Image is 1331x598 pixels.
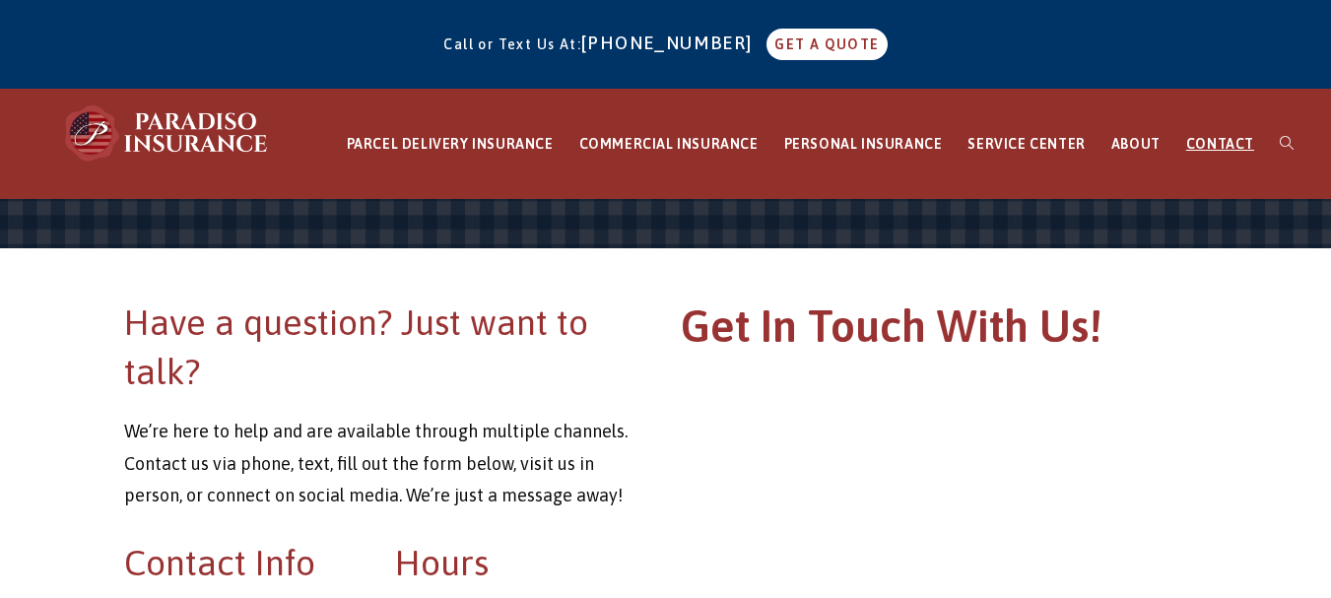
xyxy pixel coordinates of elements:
[681,298,1195,365] h1: Get In Touch With Us!
[784,136,943,152] span: PERSONAL INSURANCE
[967,136,1085,152] span: SERVICE CENTER
[771,90,956,199] a: PERSONAL INSURANCE
[1186,136,1254,152] span: CONTACT
[59,103,276,163] img: Paradiso Insurance
[1173,90,1267,199] a: CONTACT
[579,136,759,152] span: COMMERCIAL INSURANCE
[124,538,366,587] h2: Contact Info
[443,36,581,52] span: Call or Text Us At:
[566,90,771,199] a: COMMERCIAL INSURANCE
[395,538,637,587] h2: Hours
[1098,90,1173,199] a: ABOUT
[581,33,763,53] a: [PHONE_NUMBER]
[124,298,638,397] h2: Have a question? Just want to talk?
[955,90,1098,199] a: SERVICE CENTER
[347,136,554,152] span: PARCEL DELIVERY INSURANCE
[334,90,566,199] a: PARCEL DELIVERY INSURANCE
[766,29,887,60] a: GET A QUOTE
[1111,136,1161,152] span: ABOUT
[124,416,638,511] p: We’re here to help and are available through multiple channels. Contact us via phone, text, fill ...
